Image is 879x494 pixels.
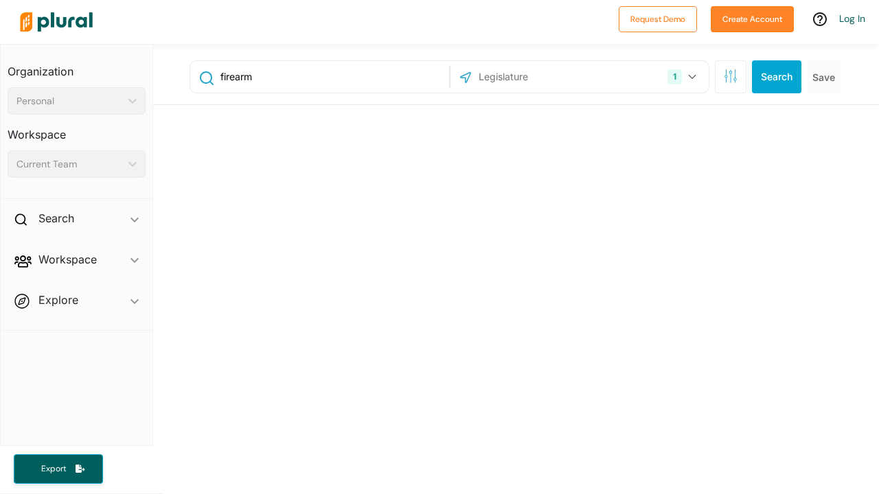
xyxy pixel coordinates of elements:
[724,69,738,81] span: Search Filters
[16,157,123,172] div: Current Team
[839,12,865,25] a: Log In
[8,51,146,82] h3: Organization
[752,60,801,93] button: Search
[14,454,103,484] button: Export
[619,6,697,32] button: Request Demo
[807,60,841,93] button: Save
[32,463,76,475] span: Export
[38,211,74,226] h2: Search
[477,64,624,90] input: Legislature
[711,6,794,32] button: Create Account
[8,115,146,145] h3: Workspace
[16,94,123,108] div: Personal
[667,69,682,84] div: 1
[619,11,697,25] a: Request Demo
[662,64,705,90] button: 1
[219,64,445,90] input: Enter keywords, bill # or legislator name
[711,11,794,25] a: Create Account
